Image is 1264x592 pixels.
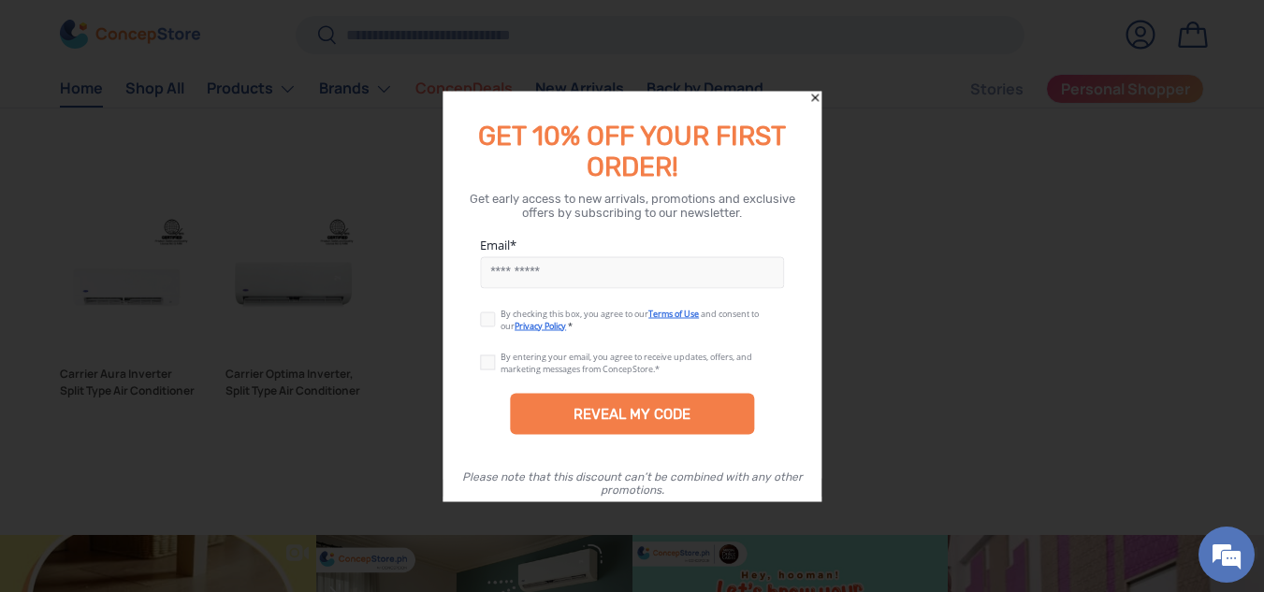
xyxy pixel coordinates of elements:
span: We're online! [109,177,258,366]
textarea: Type your message and hit 'Enter' [9,394,356,459]
div: REVEAL MY CODE [574,405,690,422]
div: Chat with us now [97,105,314,129]
span: GET 10% OFF YOUR FIRST ORDER! [478,120,786,181]
div: Close [808,91,821,104]
div: Please note that this discount can’t be combined with any other promotions. [461,469,803,496]
div: By entering your email, you agree to receive updates, offers, and marketing messages from ConcepS... [501,350,752,374]
label: Email [480,236,784,253]
span: By checking this box, you agree to our [501,307,648,319]
div: Minimize live chat window [307,9,352,54]
span: and consent to our [501,307,759,331]
div: REVEAL MY CODE [510,393,754,434]
div: Get early access to new arrivals, promotions and exclusive offers by subscribing to our newsletter. [465,191,799,219]
a: Terms of Use [648,307,699,319]
a: Privacy Policy [515,319,566,331]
